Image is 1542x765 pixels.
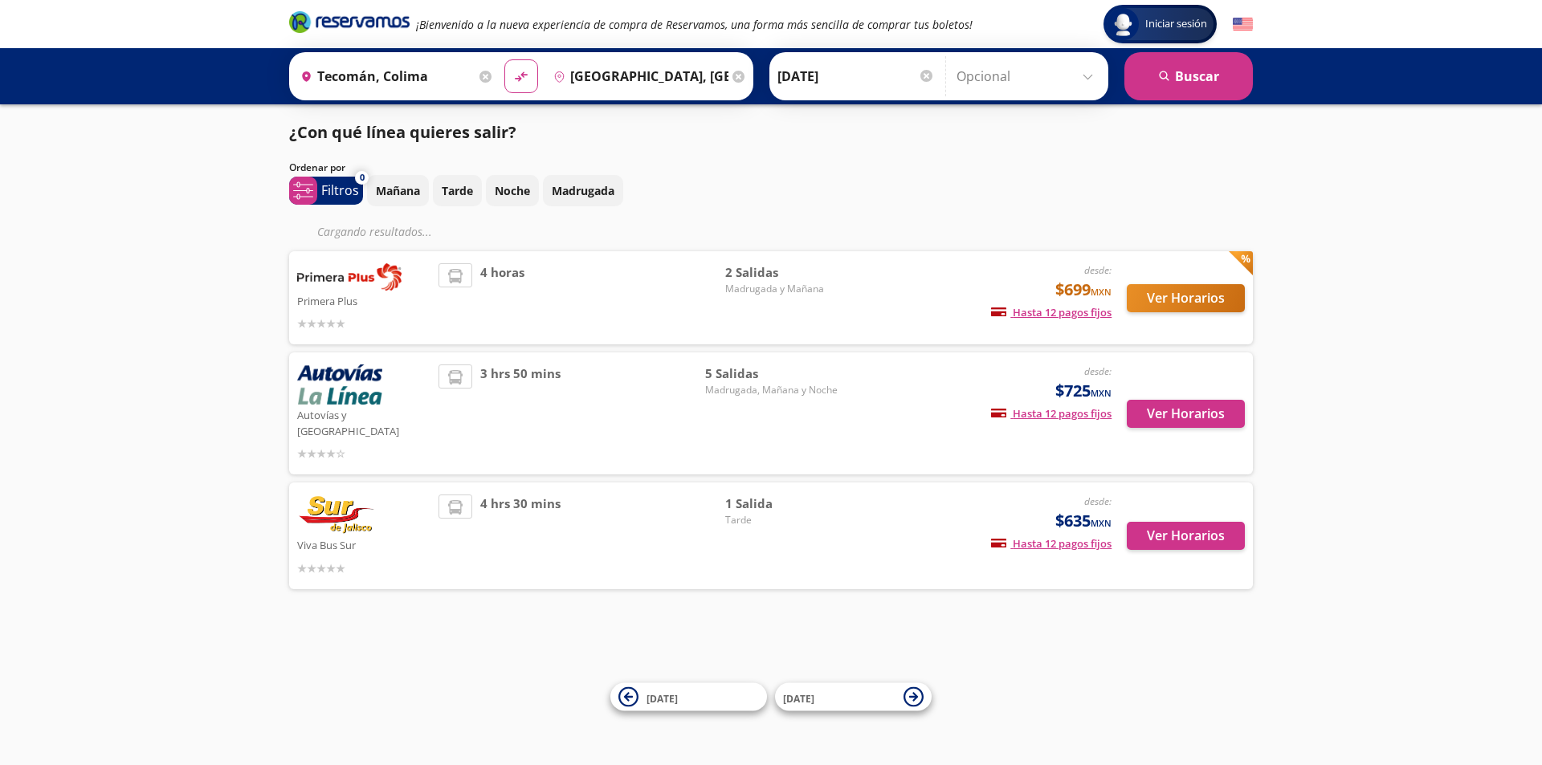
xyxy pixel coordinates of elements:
button: Ver Horarios [1127,522,1245,550]
p: Madrugada [552,182,614,199]
button: Tarde [433,175,482,206]
img: Autovías y La Línea [297,364,382,405]
p: Noche [495,182,530,199]
span: $699 [1055,278,1112,302]
em: desde: [1084,263,1112,277]
em: Cargando resultados ... [317,224,432,239]
p: ¿Con qué línea quieres salir? [289,120,516,144]
span: Hasta 12 pagos fijos [991,305,1112,319]
p: Mañana [376,182,420,199]
small: MXN [1091,286,1112,298]
span: 2 Salidas [725,263,838,282]
button: Noche [486,175,539,206]
span: Hasta 12 pagos fijos [991,536,1112,551]
span: Iniciar sesión [1139,16,1214,32]
p: Filtros [321,181,359,200]
input: Buscar Destino [547,56,728,96]
img: Viva Bus Sur [297,494,376,535]
span: 4 horas [480,263,524,332]
span: 5 Salidas [705,364,838,383]
span: 3 hrs 50 mins [480,364,561,462]
p: Primera Plus [297,291,430,310]
button: Ver Horarios [1127,400,1245,428]
em: desde: [1084,364,1112,378]
input: Buscar Origen [294,56,475,96]
span: Tarde [725,513,838,527]
button: Mañana [367,175,429,206]
span: 1 Salida [725,494,838,513]
span: $725 [1055,379,1112,403]
button: 0Filtros [289,177,363,205]
img: Primera Plus [297,263,402,291]
em: desde: [1084,494,1112,508]
small: MXN [1091,517,1112,529]
span: Madrugada y Mañana [725,282,838,296]
a: Brand Logo [289,10,410,39]
button: Buscar [1124,52,1253,100]
button: English [1233,14,1253,35]
span: 4 hrs 30 mins [480,494,561,577]
p: Tarde [442,182,473,199]
span: 0 [360,171,365,185]
p: Autovías y [GEOGRAPHIC_DATA] [297,405,430,439]
em: ¡Bienvenido a la nueva experiencia de compra de Reservamos, una forma más sencilla de comprar tus... [416,17,973,32]
span: $635 [1055,509,1112,533]
input: Elegir Fecha [777,56,935,96]
button: Ver Horarios [1127,284,1245,312]
span: [DATE] [647,691,678,705]
button: [DATE] [775,683,932,711]
button: Madrugada [543,175,623,206]
span: [DATE] [783,691,814,705]
span: Madrugada, Mañana y Noche [705,383,838,397]
span: Hasta 12 pagos fijos [991,406,1112,421]
p: Viva Bus Sur [297,535,430,554]
button: [DATE] [610,683,767,711]
small: MXN [1091,387,1112,399]
input: Opcional [957,56,1100,96]
i: Brand Logo [289,10,410,34]
p: Ordenar por [289,161,345,175]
